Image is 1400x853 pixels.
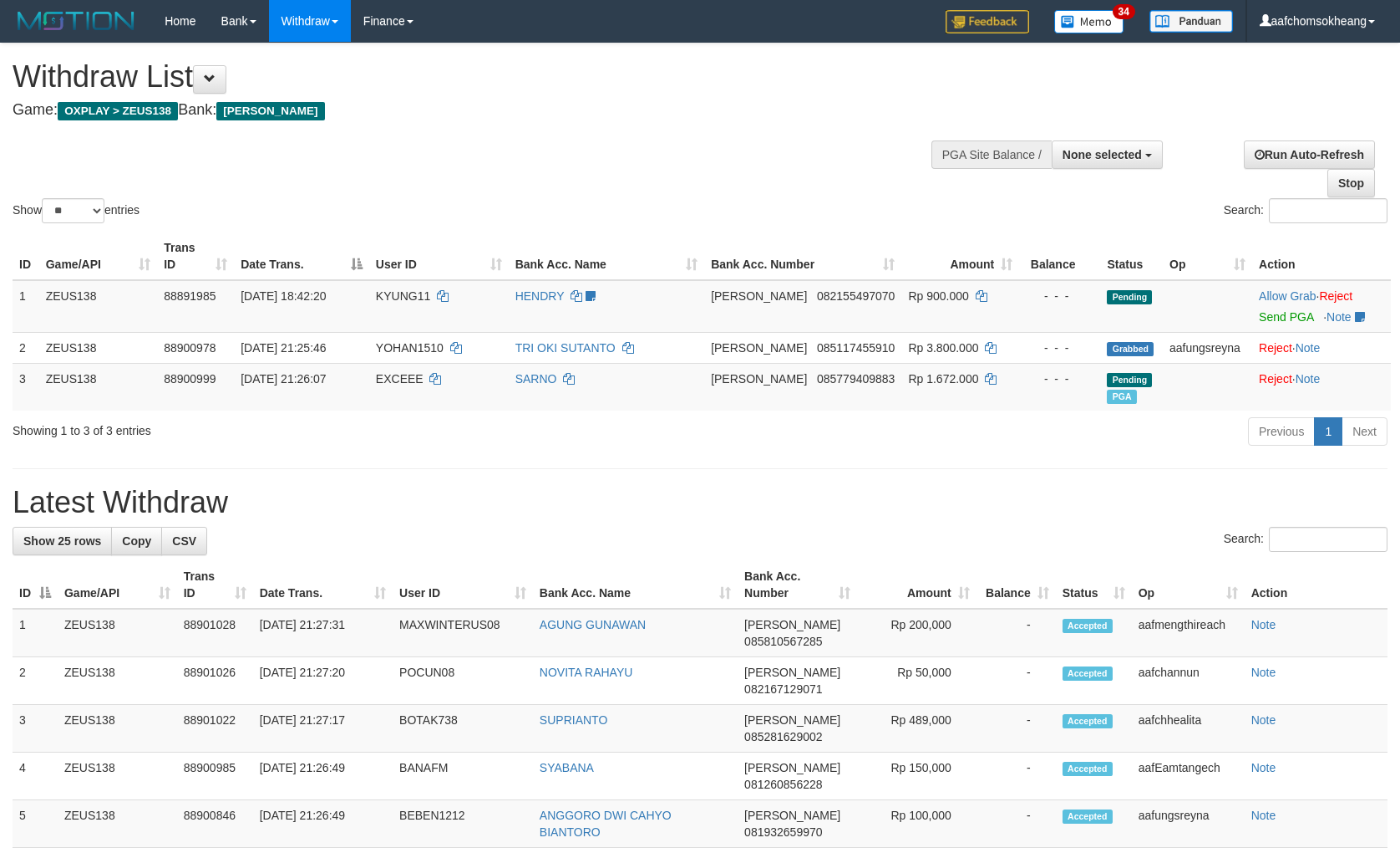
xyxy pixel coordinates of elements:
[1259,289,1319,303] span: ·
[976,800,1056,848] td: -
[976,609,1056,657] td: -
[393,609,533,657] td: MAXWINTERUS08
[39,363,157,411] td: ZEUS138
[540,809,672,839] a: ANGGORO DWI CAHYO BIANTORO
[39,332,157,363] td: ZEUS138
[1314,417,1342,446] a: 1
[1163,232,1252,280] th: Op: activate to sort column ascending
[1259,310,1313,324] a: Send PGA
[253,800,393,848] td: [DATE] 21:26:49
[13,416,571,439] div: Showing 1 to 3 of 3 entries
[857,561,976,609] th: Amount: activate to sort column ascending
[42,198,104,223] select: Showentries
[976,705,1056,753] td: -
[1259,289,1316,303] a: Allow Grab
[234,232,369,280] th: Date Trans.: activate to sort column descending
[1248,417,1315,446] a: Previous
[164,289,216,303] span: 88891985
[1252,280,1391,333] td: ·
[1251,809,1276,822] a: Note
[1100,232,1163,280] th: Status
[1063,667,1113,681] span: Accepted
[1026,288,1093,304] div: - - -
[817,341,895,355] span: Copy 085117455910 to clipboard
[369,232,509,280] th: User ID: activate to sort column ascending
[857,657,976,705] td: Rp 50,000
[241,372,326,386] span: [DATE] 21:26:07
[23,534,101,548] span: Show 25 rows
[533,561,738,609] th: Bank Acc. Name: activate to sort column ascending
[515,289,565,303] a: HENDRY
[393,561,533,609] th: User ID: activate to sort column ascending
[931,140,1052,169] div: PGA Site Balance /
[1113,4,1135,19] span: 34
[515,341,616,355] a: TRI OKI SUTANTO
[13,561,58,609] th: ID: activate to sort column descending
[13,60,916,94] h1: Withdraw List
[376,372,424,386] span: EXCEEE
[376,289,430,303] span: KYUNG11
[13,198,139,223] label: Show entries
[1063,762,1113,776] span: Accepted
[13,800,58,848] td: 5
[711,372,807,386] span: [PERSON_NAME]
[901,232,1019,280] th: Amount: activate to sort column ascending
[540,713,607,727] a: SUPRIANTO
[177,657,253,705] td: 88901026
[857,800,976,848] td: Rp 100,000
[1052,140,1163,169] button: None selected
[177,609,253,657] td: 88901028
[177,705,253,753] td: 88901022
[1132,800,1245,848] td: aafungsreyna
[1107,290,1152,304] span: Pending
[744,761,840,774] span: [PERSON_NAME]
[1252,332,1391,363] td: ·
[744,713,840,727] span: [PERSON_NAME]
[39,232,157,280] th: Game/API: activate to sort column ascending
[1132,561,1245,609] th: Op: activate to sort column ascending
[58,561,177,609] th: Game/API: activate to sort column ascending
[58,102,178,120] span: OXPLAY > ZEUS138
[164,372,216,386] span: 88900999
[177,800,253,848] td: 88900846
[13,232,39,280] th: ID
[172,534,196,548] span: CSV
[253,753,393,800] td: [DATE] 21:26:49
[704,232,901,280] th: Bank Acc. Number: activate to sort column ascending
[1259,372,1292,386] a: Reject
[393,705,533,753] td: BOTAK738
[1107,373,1152,387] span: Pending
[1244,140,1375,169] a: Run Auto-Refresh
[711,341,807,355] span: [PERSON_NAME]
[13,527,112,555] a: Show 25 rows
[817,372,895,386] span: Copy 085779409883 to clipboard
[1132,753,1245,800] td: aafEamtangech
[1251,713,1276,727] a: Note
[857,609,976,657] td: Rp 200,000
[13,657,58,705] td: 2
[744,825,822,839] span: Copy 081932659970 to clipboard
[253,657,393,705] td: [DATE] 21:27:20
[1107,342,1154,356] span: Grabbed
[161,527,207,555] a: CSV
[1319,289,1352,303] a: Reject
[1326,310,1352,324] a: Note
[1056,561,1132,609] th: Status: activate to sort column ascending
[13,280,39,333] td: 1
[1163,332,1252,363] td: aafungsreyna
[744,809,840,822] span: [PERSON_NAME]
[744,778,822,791] span: Copy 081260856228 to clipboard
[111,527,162,555] a: Copy
[1252,363,1391,411] td: ·
[13,8,139,33] img: MOTION_logo.png
[1251,618,1276,631] a: Note
[253,609,393,657] td: [DATE] 21:27:31
[164,341,216,355] span: 88900978
[1063,619,1113,633] span: Accepted
[1026,340,1093,356] div: - - -
[1251,761,1276,774] a: Note
[976,561,1056,609] th: Balance: activate to sort column ascending
[177,753,253,800] td: 88900985
[1245,561,1387,609] th: Action
[13,486,1387,519] h1: Latest Withdraw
